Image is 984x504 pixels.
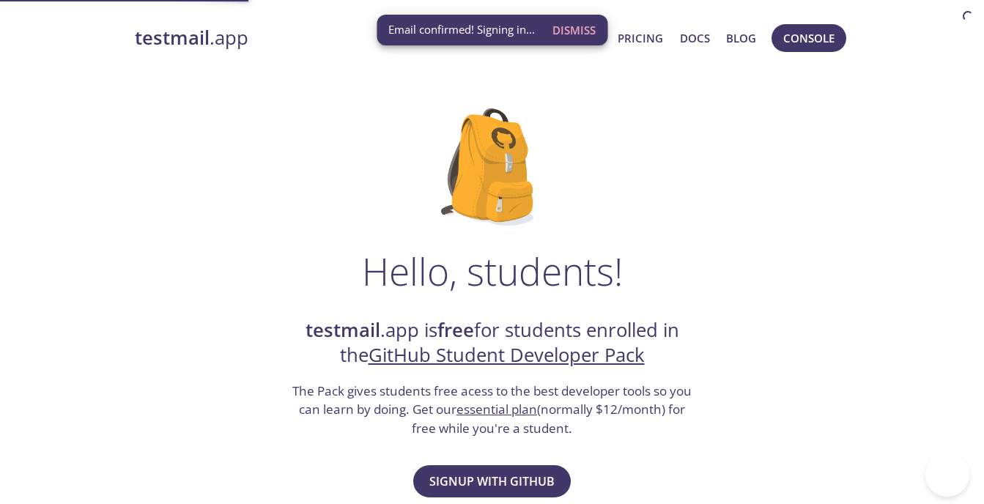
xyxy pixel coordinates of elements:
button: Dismiss [547,16,602,44]
a: Docs [680,29,710,48]
a: testmail.app [135,26,539,51]
img: github-student-backpack.png [441,108,543,226]
h2: .app is for students enrolled in the [291,318,694,368]
span: Email confirmed! Signing in... [388,22,535,37]
a: GitHub Student Developer Pack [369,342,645,368]
h1: Hello, students! [362,249,623,293]
span: Console [783,29,835,48]
a: Pricing [618,29,663,48]
a: essential plan [456,401,537,418]
strong: testmail [135,25,210,51]
a: Blog [726,29,756,48]
span: Dismiss [552,21,596,40]
span: Signup with GitHub [429,471,555,492]
h3: The Pack gives students free acess to the best developer tools so you can learn by doing. Get our... [291,382,694,438]
button: Console [772,24,846,52]
strong: testmail [306,317,380,343]
strong: free [437,317,474,343]
iframe: Help Scout Beacon - Open [925,453,969,497]
button: Signup with GitHub [413,465,571,497]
